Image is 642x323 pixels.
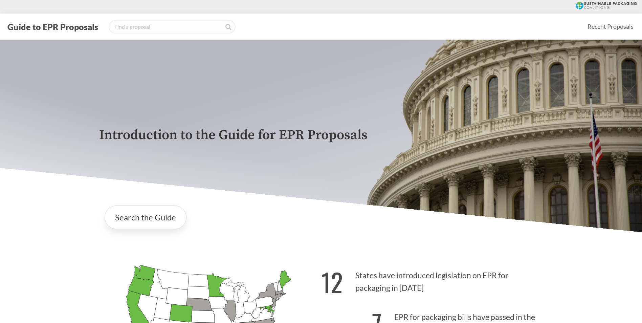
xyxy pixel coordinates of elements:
[105,206,186,229] a: Search the Guide
[321,259,543,301] p: States have introduced legislation on EPR for packaging in [DATE]
[5,21,100,32] button: Guide to EPR Proposals
[99,128,543,143] p: Introduction to the Guide for EPR Proposals
[584,19,637,34] a: Recent Proposals
[321,263,343,301] strong: 12
[109,20,236,34] input: Find a proposal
